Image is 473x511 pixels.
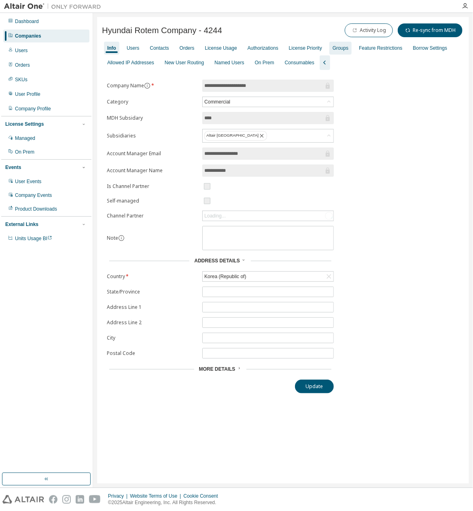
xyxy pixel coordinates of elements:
button: information [118,235,125,241]
div: Companies [15,33,41,39]
img: instagram.svg [62,495,71,504]
div: User Profile [15,91,40,97]
label: City [107,335,197,341]
div: Allowed IP Addresses [107,59,154,66]
span: Units Usage BI [15,236,52,241]
label: Note [107,234,118,241]
img: altair_logo.svg [2,495,44,504]
label: State/Province [107,289,197,295]
label: Account Manager Name [107,167,197,174]
label: Self-managed [107,198,197,204]
div: User Events [15,178,41,185]
span: More Details [199,366,235,372]
div: New User Routing [165,59,204,66]
p: © 2025 Altair Engineering, Inc. All Rights Reserved. [108,499,223,506]
button: Activity Log [345,23,393,37]
img: youtube.svg [89,495,101,504]
div: Users [15,47,28,54]
div: Loading... [203,211,333,221]
label: MDH Subsidary [107,115,197,121]
div: Commercial [203,97,231,106]
div: Cookie Consent [183,493,223,499]
div: Managed [15,135,35,141]
button: information [144,82,151,89]
label: Category [107,99,197,105]
label: Country [107,273,197,280]
div: Groups [333,45,348,51]
div: Consumables [285,59,314,66]
span: Hyundai Rotem Company - 4244 [102,26,222,35]
div: Borrow Settings [413,45,448,51]
div: Company Profile [15,106,51,112]
div: Dashboard [15,18,39,25]
div: SKUs [15,76,28,83]
label: Is Channel Partner [107,183,197,190]
span: Address Details [194,258,240,264]
button: Re-sync from MDH [398,23,462,37]
div: Events [5,164,21,171]
div: Orders [180,45,195,51]
label: Subsidiaries [107,133,197,139]
label: Company Name [107,82,197,89]
label: Postal Code [107,350,197,357]
label: Address Line 2 [107,319,197,326]
div: Website Terms of Use [130,493,183,499]
div: Company Events [15,192,52,198]
div: Altair [GEOGRAPHIC_DATA] [204,131,267,141]
div: Orders [15,62,30,68]
img: linkedin.svg [76,495,84,504]
div: Named Users [214,59,244,66]
label: Account Manager Email [107,150,197,157]
div: Korea (Republic of) [203,272,333,281]
label: Address Line 1 [107,304,197,310]
div: Privacy [108,493,130,499]
div: Loading... [204,213,226,219]
div: License Settings [5,121,44,127]
img: facebook.svg [49,495,57,504]
div: Info [107,45,116,51]
div: Korea (Republic of) [203,272,247,281]
button: Update [295,380,334,393]
div: License Usage [205,45,237,51]
div: Authorizations [248,45,278,51]
div: On Prem [255,59,274,66]
label: Channel Partner [107,213,197,219]
img: Altair One [4,2,105,11]
div: Feature Restrictions [359,45,402,51]
div: Commercial [203,97,333,107]
div: Product Downloads [15,206,57,212]
div: Contacts [150,45,169,51]
div: Altair [GEOGRAPHIC_DATA] [203,129,333,142]
div: License Priority [289,45,322,51]
div: On Prem [15,149,34,155]
div: External Links [5,221,38,228]
div: Users [127,45,139,51]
